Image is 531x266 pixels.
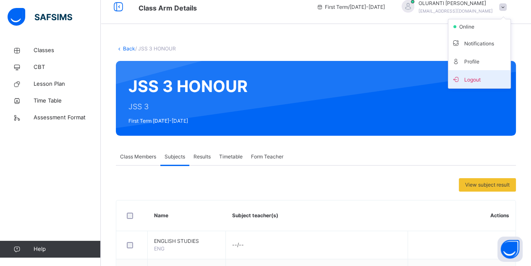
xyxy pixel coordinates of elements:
[148,200,226,231] th: Name
[8,8,72,26] img: safsims
[120,153,156,161] span: Class Members
[251,153,283,161] span: Form Teacher
[458,23,479,31] span: online
[34,63,101,71] span: CBT
[154,245,165,252] span: ENG
[34,80,101,88] span: Lesson Plan
[135,45,176,52] span: / JSS 3 HONOUR
[123,45,135,52] a: Back
[154,237,219,245] span: ENGLISH STUDIES
[408,200,515,231] th: Actions
[226,200,408,231] th: Subject teacher(s)
[452,37,507,49] span: Notifications
[465,181,510,189] span: View subject result
[34,113,101,122] span: Assessment Format
[128,117,248,125] span: First Term [DATE]-[DATE]
[34,97,101,105] span: Time Table
[448,70,510,88] li: dropdown-list-item-buttom-7
[448,19,510,34] li: dropdown-list-item-null-2
[139,4,197,12] span: Class Arm Details
[419,8,493,13] span: [EMAIL_ADDRESS][DOMAIN_NAME]
[219,153,243,161] span: Timetable
[448,52,510,70] li: dropdown-list-item-text-4
[448,34,510,52] li: dropdown-list-item-text-3
[194,153,211,161] span: Results
[165,153,185,161] span: Subjects
[226,231,408,259] td: --/--
[34,46,101,55] span: Classes
[317,3,385,11] span: session/term information
[34,245,100,253] span: Help
[452,74,507,85] span: Logout
[497,237,523,262] button: Open asap
[452,55,507,67] span: Profile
